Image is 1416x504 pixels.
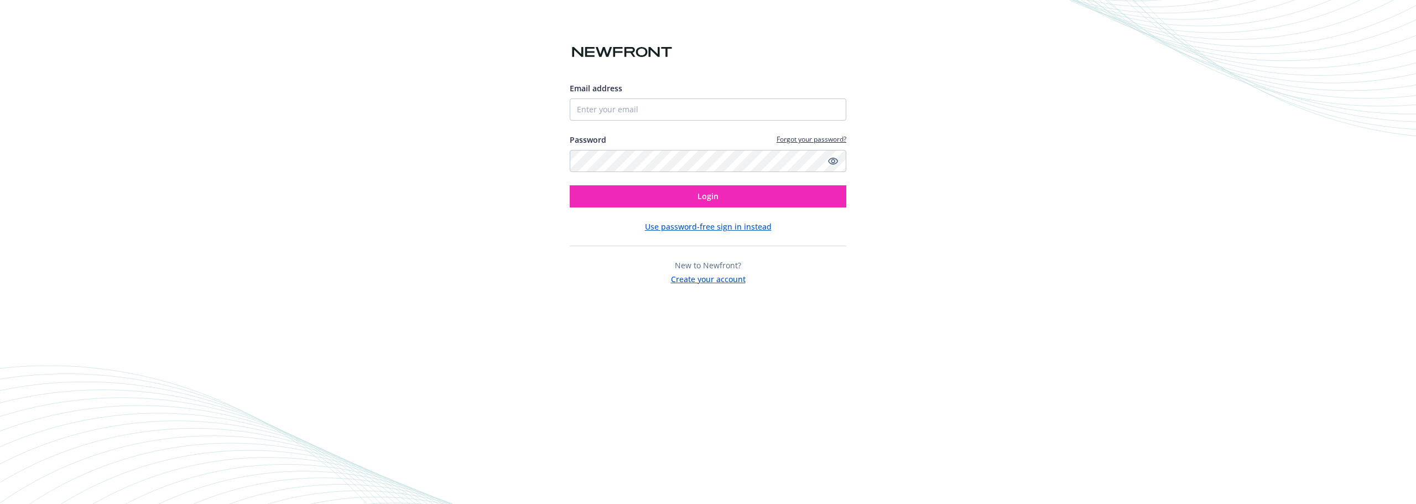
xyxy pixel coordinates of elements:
[675,260,741,271] span: New to Newfront?
[826,154,840,168] a: Show password
[645,221,772,232] button: Use password-free sign in instead
[570,98,846,121] input: Enter your email
[570,150,846,172] input: Enter your password
[777,134,846,144] a: Forgot your password?
[570,134,606,146] label: Password
[570,83,622,93] span: Email address
[697,191,719,201] span: Login
[570,43,674,62] img: Newfront logo
[671,271,746,285] button: Create your account
[570,185,846,207] button: Login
